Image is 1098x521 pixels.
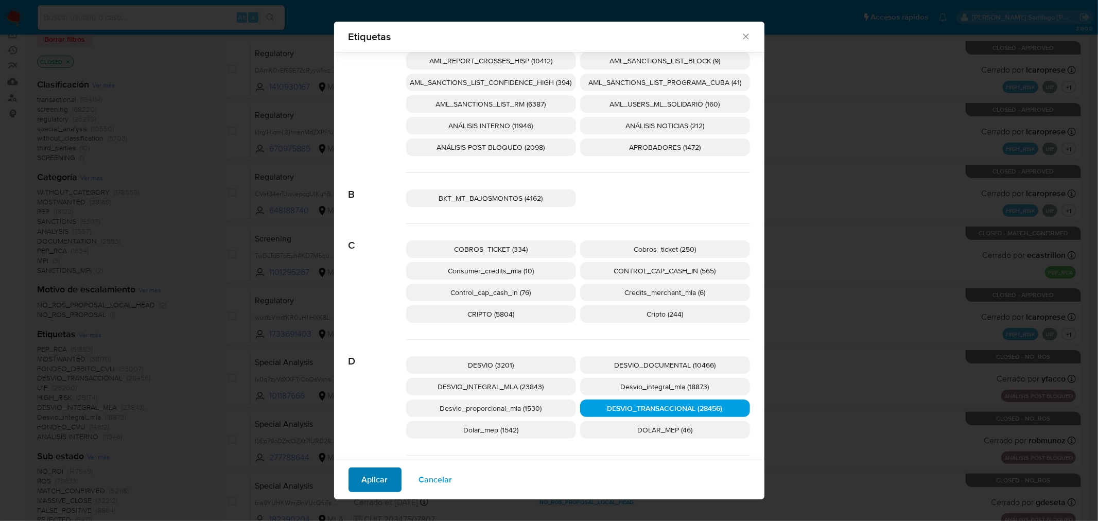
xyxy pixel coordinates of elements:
span: DOLAR_MEP (46) [637,425,692,435]
span: ANÁLISIS NOTICIAS (212) [625,120,704,131]
span: AML_SANCTIONS_LIST_BLOCK (9) [609,56,720,66]
div: ANÁLISIS INTERNO (11946) [406,117,576,134]
span: CRIPTO (5804) [467,309,514,319]
span: Cobros_ticket (250) [634,244,696,254]
div: DESVIO_INTEGRAL_MLA (23843) [406,378,576,395]
div: Dolar_mep (1542) [406,421,576,439]
span: Aplicar [362,468,388,491]
div: AML_USERS_ML_SOLIDARIO (160) [580,95,750,113]
span: Cripto (244) [647,309,683,319]
div: ANÁLISIS NOTICIAS (212) [580,117,750,134]
span: Credits_merchant_mla (6) [624,287,705,298]
span: Control_cap_cash_in (76) [451,287,531,298]
div: Consumer_credits_mla (10) [406,262,576,280]
span: DESVIO_DOCUMENTAL (10466) [614,360,716,370]
div: AML_REPORT_CROSSES_HISP (10412) [406,52,576,70]
span: C [348,224,406,252]
span: CONTROL_CAP_CASH_IN (565) [614,266,716,276]
div: DESVIO_TRANSACCIONAL (28456) [580,400,750,417]
span: BKT_MT_BAJOSMONTOS (4162) [439,193,543,203]
span: Cancelar [419,468,452,491]
span: AML_SANCTIONS_LIST_CONFIDENCE_HIGH (394) [410,77,572,88]
div: Desvio_proporcional_mla (1530) [406,400,576,417]
span: AML_USERS_ML_SOLIDARIO (160) [610,99,720,109]
span: COBROS_TICKET (334) [454,244,528,254]
div: DESVIO (3201) [406,356,576,374]
button: Cancelar [406,467,466,492]
div: Credits_merchant_mla (6) [580,284,750,301]
span: DESVIO (3201) [468,360,514,370]
div: Cripto (244) [580,305,750,323]
span: ANÁLISIS INTERNO (11946) [449,120,533,131]
div: Control_cap_cash_in (76) [406,284,576,301]
span: AML_SANCTIONS_LIST_RM (6387) [436,99,546,109]
span: AML_REPORT_CROSSES_HISP (10412) [429,56,552,66]
span: APROBADORES (1472) [629,142,701,152]
span: Desvio_proporcional_mla (1530) [440,403,542,413]
button: Cerrar [741,31,750,41]
div: AML_SANCTIONS_LIST_BLOCK (9) [580,52,750,70]
span: Etiquetas [348,31,741,42]
div: COBROS_TICKET (334) [406,240,576,258]
div: AML_SANCTIONS_LIST_RM (6387) [406,95,576,113]
span: D [348,340,406,368]
div: CONTROL_CAP_CASH_IN (565) [580,262,750,280]
span: Desvio_integral_mla (18873) [621,381,709,392]
span: DESVIO_INTEGRAL_MLA (23843) [438,381,544,392]
div: APROBADORES (1472) [580,138,750,156]
div: AML_SANCTIONS_LIST_CONFIDENCE_HIGH (394) [406,74,576,91]
div: BKT_MT_BAJOSMONTOS (4162) [406,189,576,207]
span: B [348,173,406,201]
div: Desvio_integral_mla (18873) [580,378,750,395]
div: DESVIO_DOCUMENTAL (10466) [580,356,750,374]
div: AML_SANCTIONS_LIST_PROGRAMA_CUBA (41) [580,74,750,91]
span: Dolar_mep (1542) [463,425,518,435]
button: Aplicar [348,467,402,492]
span: DESVIO_TRANSACCIONAL (28456) [607,403,723,413]
span: Consumer_credits_mla (10) [448,266,534,276]
span: ANÁLISIS POST BLOQUEO (2098) [437,142,545,152]
div: DOLAR_MEP (46) [580,421,750,439]
span: AML_SANCTIONS_LIST_PROGRAMA_CUBA (41) [588,77,741,88]
div: CRIPTO (5804) [406,305,576,323]
div: ANÁLISIS POST BLOQUEO (2098) [406,138,576,156]
span: E [348,456,406,483]
div: Cobros_ticket (250) [580,240,750,258]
